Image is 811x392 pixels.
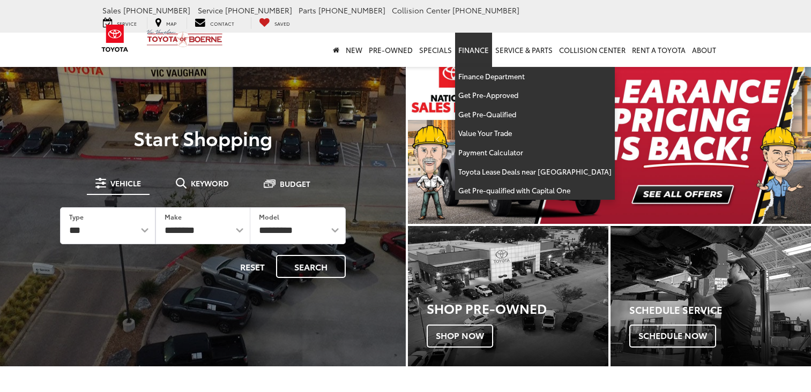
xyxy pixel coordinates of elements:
span: [PHONE_NUMBER] [318,5,385,16]
span: Shop Now [427,325,493,347]
a: My Saved Vehicles [251,17,298,29]
a: Toyota Lease Deals near [GEOGRAPHIC_DATA] [455,162,615,182]
button: Click to view next picture. [750,75,811,202]
span: Saved [274,20,290,27]
span: Budget [280,180,310,187]
button: Reset [231,255,274,278]
a: Get Pre-Approved [455,86,615,105]
h4: Schedule Service [629,305,811,315]
button: Search [276,255,346,278]
h3: Shop Pre-Owned [427,301,608,315]
span: [PHONE_NUMBER] [123,5,190,16]
a: Map [147,17,184,29]
a: Value Your Trade [455,124,615,143]
span: Contact [210,20,234,27]
span: Service [117,20,137,27]
span: [PHONE_NUMBER] [225,5,292,16]
a: Contact [187,17,242,29]
span: Vehicle [110,179,141,187]
span: Keyword [191,179,229,187]
span: Service [198,5,223,16]
label: Model [259,212,279,221]
button: Click to view previous picture. [408,75,468,202]
a: Get Pre-Qualified [455,105,615,124]
span: Schedule Now [629,325,716,347]
a: About [689,33,719,67]
span: [PHONE_NUMBER] [452,5,519,16]
label: Type [69,212,84,221]
a: New [343,33,366,67]
label: Make [165,212,182,221]
a: Service [95,17,145,29]
span: Sales [102,5,121,16]
a: Specials [416,33,455,67]
div: Toyota [408,226,608,366]
img: Toyota [95,21,135,56]
div: Toyota [611,226,811,366]
a: Pre-Owned [366,33,416,67]
a: Collision Center [556,33,629,67]
a: Service & Parts: Opens in a new tab [492,33,556,67]
a: Finance [455,33,492,67]
p: Start Shopping [45,127,361,148]
span: Collision Center [392,5,450,16]
a: Get Pre-qualified with Capital One [455,181,615,200]
a: Finance Department [455,67,615,86]
a: Payment Calculator [455,143,615,162]
span: Parts [299,5,316,16]
img: Vic Vaughan Toyota of Boerne [146,29,223,48]
a: Rent a Toyota [629,33,689,67]
a: Schedule Service Schedule Now [611,226,811,366]
span: Map [166,20,176,27]
a: Home [330,33,343,67]
a: Shop Pre-Owned Shop Now [408,226,608,366]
